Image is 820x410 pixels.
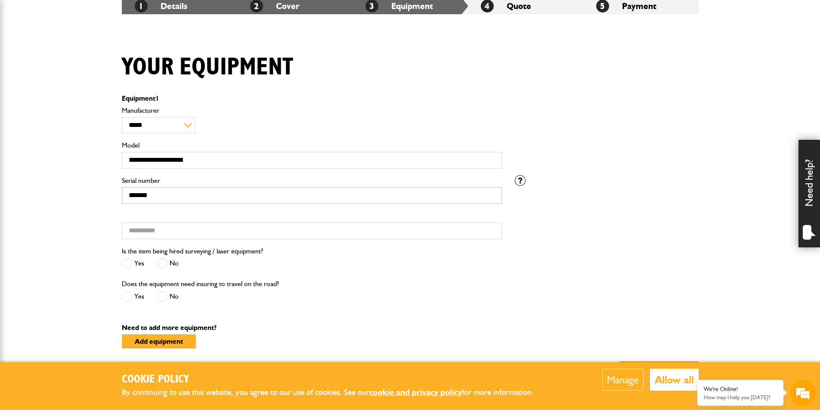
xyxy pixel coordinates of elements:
label: No [157,258,179,269]
p: By continuing to use this website, you agree to our use of cookies. See our for more information. [122,386,548,399]
a: 1Details [135,1,187,11]
span: 1 [155,94,159,102]
label: Serial number [122,177,502,184]
div: We're Online! [704,385,777,393]
label: No [157,291,179,302]
a: cookie and privacy policy [369,387,462,397]
a: 2Cover [250,1,300,11]
em: Start Chat [117,265,156,277]
img: d_20077148190_company_1631870298795_20077148190 [15,48,36,60]
button: Manage [602,369,644,391]
h2: Cookie Policy [122,373,548,386]
input: Enter your phone number [11,130,157,149]
label: Yes [122,258,144,269]
button: Allow all [650,369,699,391]
div: Minimize live chat window [141,4,162,25]
label: Yes [122,291,144,302]
label: Model [122,142,502,149]
p: Equipment [122,95,502,102]
button: Back [122,361,200,389]
label: Does the equipment need insuring to travel on the road? [122,281,279,287]
p: How may I help you today? [704,394,777,401]
div: Chat with us now [45,48,145,59]
p: Need to add more equipment? [122,324,699,331]
h1: Your equipment [122,53,293,82]
input: Enter your last name [11,80,157,99]
input: Enter your email address [11,105,157,124]
label: Manufacturer [122,107,502,114]
button: Add equipment [122,334,196,348]
label: Is the item being hired surveying / laser equipment? [122,248,263,255]
button: Next [619,361,699,389]
textarea: Type your message and hit 'Enter' [11,156,157,258]
div: Need help? [798,140,820,247]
